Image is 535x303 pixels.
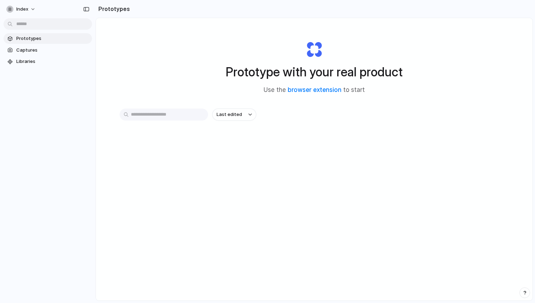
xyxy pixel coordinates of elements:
a: Libraries [4,56,92,67]
span: Prototypes [16,35,89,42]
span: Index [16,6,28,13]
a: browser extension [288,86,341,93]
span: Use the to start [264,86,365,95]
button: Index [4,4,39,15]
span: Captures [16,47,89,54]
a: Prototypes [4,33,92,44]
span: Last edited [217,111,242,118]
span: Libraries [16,58,89,65]
button: Last edited [212,109,256,121]
h2: Prototypes [96,5,130,13]
a: Captures [4,45,92,56]
h1: Prototype with your real product [226,63,403,81]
